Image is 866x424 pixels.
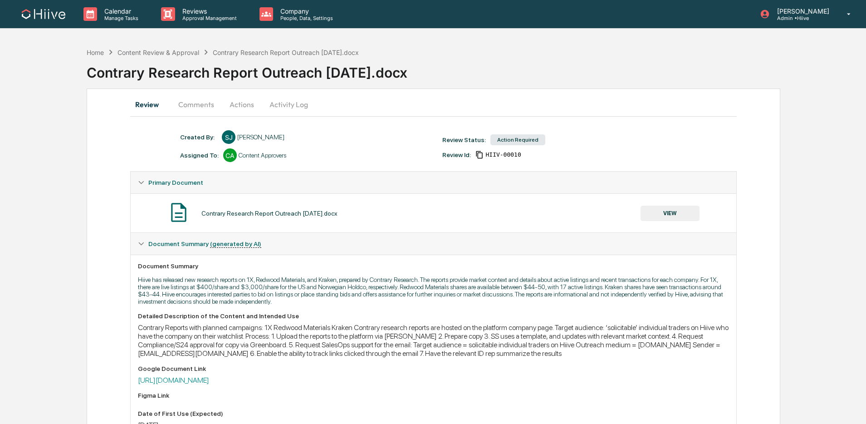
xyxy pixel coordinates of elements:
span: Primary Document [148,179,203,186]
button: Actions [221,94,262,115]
div: Content Approvers [239,152,286,159]
iframe: Open customer support [837,394,861,419]
button: Activity Log [262,94,315,115]
p: Company [273,7,338,15]
button: Comments [171,94,221,115]
div: Contrary Research Report Outreach [DATE].docx [201,210,338,217]
div: Detailed Description of the Content and Intended Use [138,312,729,320]
div: [PERSON_NAME] [237,133,284,141]
p: Calendar [97,7,143,15]
div: Content Review & Approval [117,49,199,56]
div: Figma Link [138,392,729,399]
p: Manage Tasks [97,15,143,21]
div: Document Summary [138,262,729,270]
div: SJ [222,130,235,144]
div: Home [87,49,104,56]
div: Created By: ‎ ‎ [180,133,217,141]
div: Primary Document [131,172,736,193]
p: [PERSON_NAME] [770,7,834,15]
span: Document Summary [148,240,261,247]
img: Document Icon [167,201,190,224]
div: Assigned To: [180,152,219,159]
a: [URL][DOMAIN_NAME] [138,376,209,385]
p: Reviews [175,7,241,15]
div: CA [223,148,237,162]
div: Contrary Reports with planned campaigns: 1X Redwood Materials Kraken Contrary research reports ar... [138,323,729,358]
img: logo [22,9,65,19]
u: (generated by AI) [210,240,261,248]
div: Google Document Link [138,365,729,372]
p: Approval Management [175,15,241,21]
button: Review [130,94,171,115]
div: Contrary Research Report Outreach [DATE].docx [213,49,359,56]
p: Admin • Hiive [770,15,834,21]
div: Action Required [490,134,545,145]
div: Date of First Use (Expected) [138,410,729,417]
p: Hiive has released new research reports on 1X, Redwood Materials, and Kraken, prepared by Contrar... [138,276,729,305]
div: Document Summary (generated by AI) [131,233,736,255]
div: Contrary Research Report Outreach [DATE].docx [87,57,866,81]
span: ec57f2ad-e90f-45d1-ac55-459716cf9a48 [485,151,521,158]
div: secondary tabs example [130,94,736,115]
button: VIEW [641,206,700,221]
div: Review Status: [442,136,486,143]
p: People, Data, Settings [273,15,338,21]
div: Review Id: [442,151,471,158]
div: Primary Document [131,193,736,232]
